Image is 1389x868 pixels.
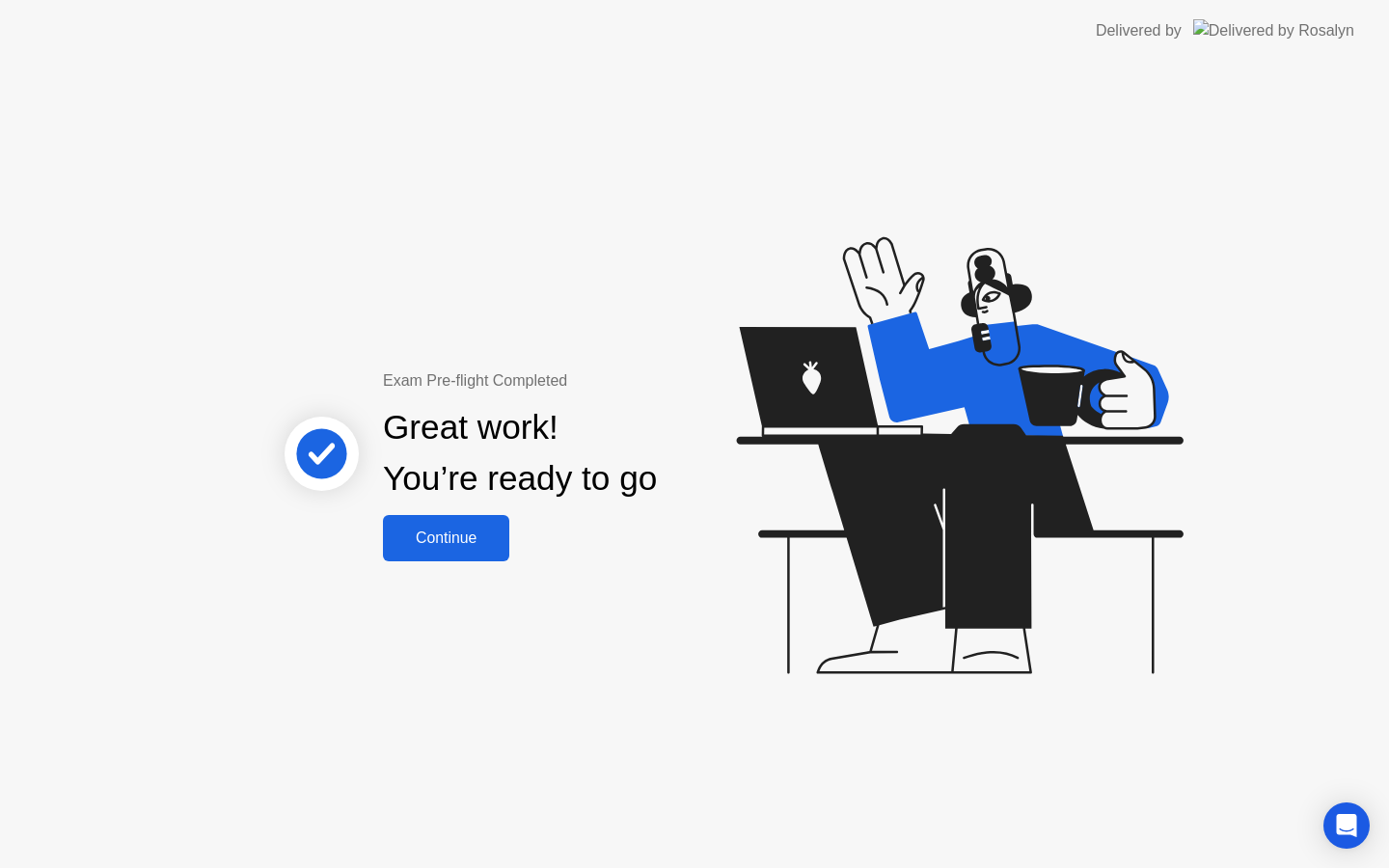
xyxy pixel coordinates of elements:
div: Exam Pre-flight Completed [383,369,781,393]
div: Continue [389,529,504,547]
div: Great work! You’re ready to go [383,402,657,504]
div: Delivered by [1096,19,1182,42]
div: Open Intercom Messenger [1323,802,1370,849]
img: Delivered by Rosalyn [1193,19,1354,41]
button: Continue [383,515,509,561]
